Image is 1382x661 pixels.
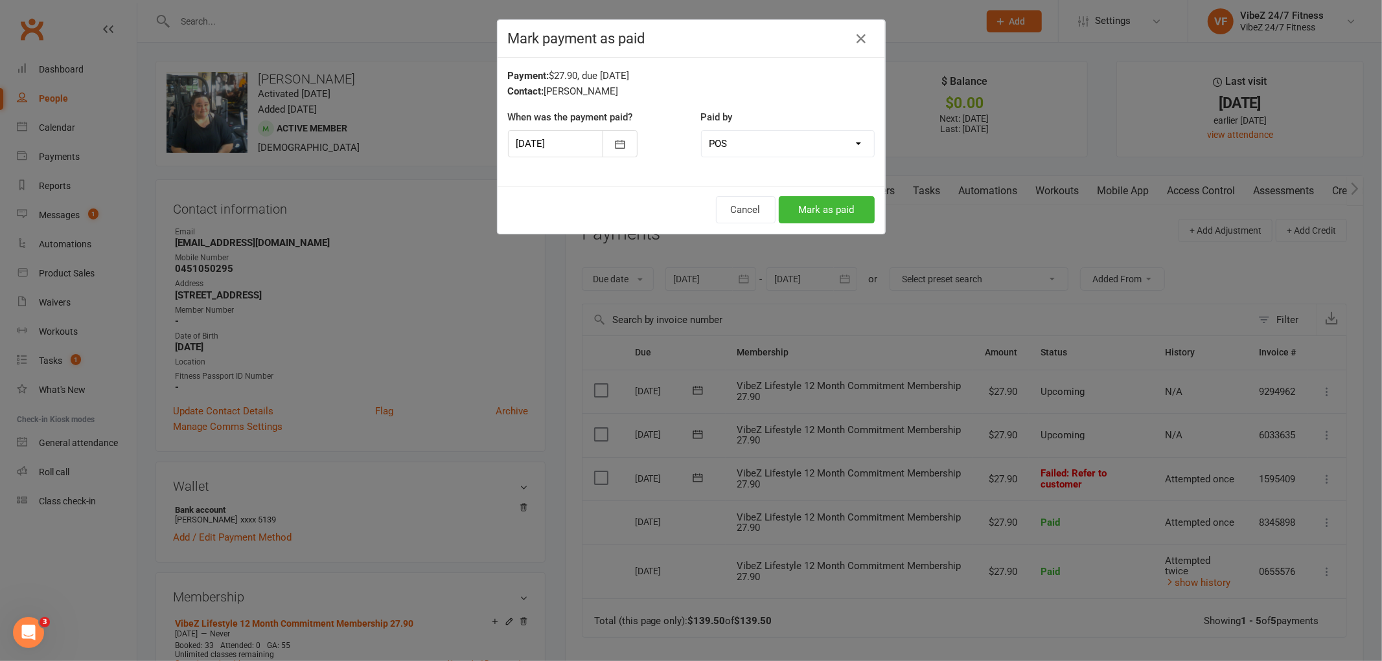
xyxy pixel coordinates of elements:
[508,68,875,84] div: $27.90, due [DATE]
[508,109,633,125] label: When was the payment paid?
[779,196,875,223] button: Mark as paid
[508,30,875,47] h4: Mark payment as paid
[508,85,544,97] strong: Contact:
[40,617,50,627] span: 3
[13,617,44,648] iframe: Intercom live chat
[716,196,776,223] button: Cancel
[508,84,875,99] div: [PERSON_NAME]
[508,70,549,82] strong: Payment:
[851,28,872,49] button: Close
[701,109,733,125] label: Paid by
